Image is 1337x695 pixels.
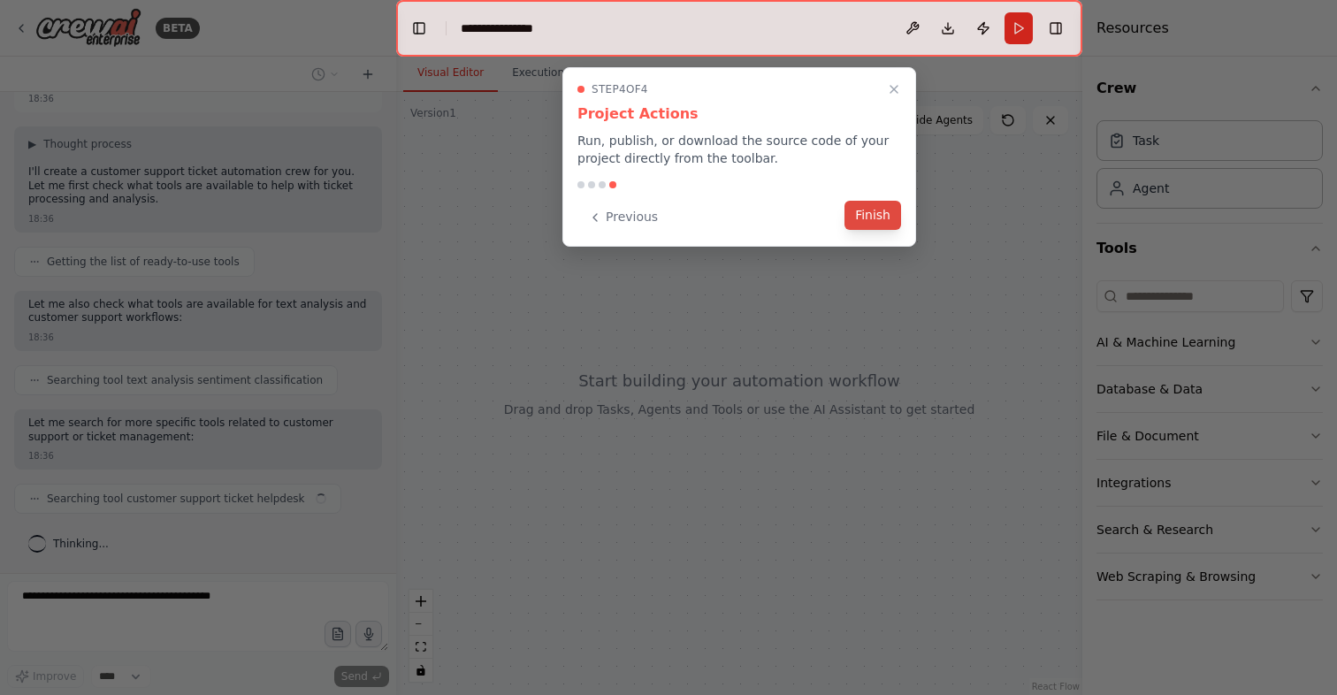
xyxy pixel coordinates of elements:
[407,16,432,41] button: Hide left sidebar
[883,79,905,100] button: Close walkthrough
[592,82,648,96] span: Step 4 of 4
[577,202,668,232] button: Previous
[844,201,901,230] button: Finish
[577,132,901,167] p: Run, publish, or download the source code of your project directly from the toolbar.
[577,103,901,125] h3: Project Actions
